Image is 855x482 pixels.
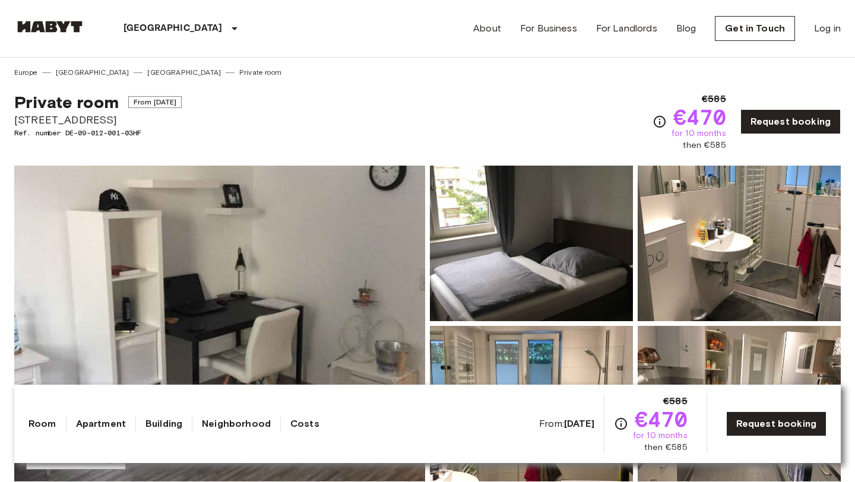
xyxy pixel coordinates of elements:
[653,115,667,129] svg: Check cost overview for full price breakdown. Please note that discounts apply to new joiners onl...
[564,418,594,429] b: [DATE]
[814,21,841,36] a: Log in
[473,21,501,36] a: About
[14,166,425,481] img: Marketing picture of unit DE-09-012-001-03HF
[596,21,657,36] a: For Landlords
[14,112,182,128] span: [STREET_ADDRESS]
[430,166,633,321] img: Picture of unit DE-09-012-001-03HF
[520,21,577,36] a: For Business
[239,67,281,78] a: Private room
[76,417,126,431] a: Apartment
[638,166,841,321] img: Picture of unit DE-09-012-001-03HF
[539,417,594,430] span: From:
[638,326,841,481] img: Picture of unit DE-09-012-001-03HF
[145,417,182,431] a: Building
[673,106,726,128] span: €470
[14,21,85,33] img: Habyt
[635,408,688,430] span: €470
[726,411,826,436] a: Request booking
[614,417,628,431] svg: Check cost overview for full price breakdown. Please note that discounts apply to new joiners onl...
[290,417,319,431] a: Costs
[123,21,223,36] p: [GEOGRAPHIC_DATA]
[676,21,696,36] a: Blog
[702,92,726,106] span: €585
[14,67,37,78] a: Europe
[128,96,182,108] span: From [DATE]
[633,430,688,442] span: for 10 months
[14,128,182,138] span: Ref. number DE-09-012-001-03HF
[430,326,633,481] img: Picture of unit DE-09-012-001-03HF
[715,16,795,41] a: Get in Touch
[202,417,271,431] a: Neighborhood
[56,67,129,78] a: [GEOGRAPHIC_DATA]
[663,394,688,408] span: €585
[683,139,726,151] span: then €585
[28,417,56,431] a: Room
[14,92,119,112] span: Private room
[147,67,221,78] a: [GEOGRAPHIC_DATA]
[672,128,726,139] span: for 10 months
[740,109,841,134] a: Request booking
[644,442,687,454] span: then €585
